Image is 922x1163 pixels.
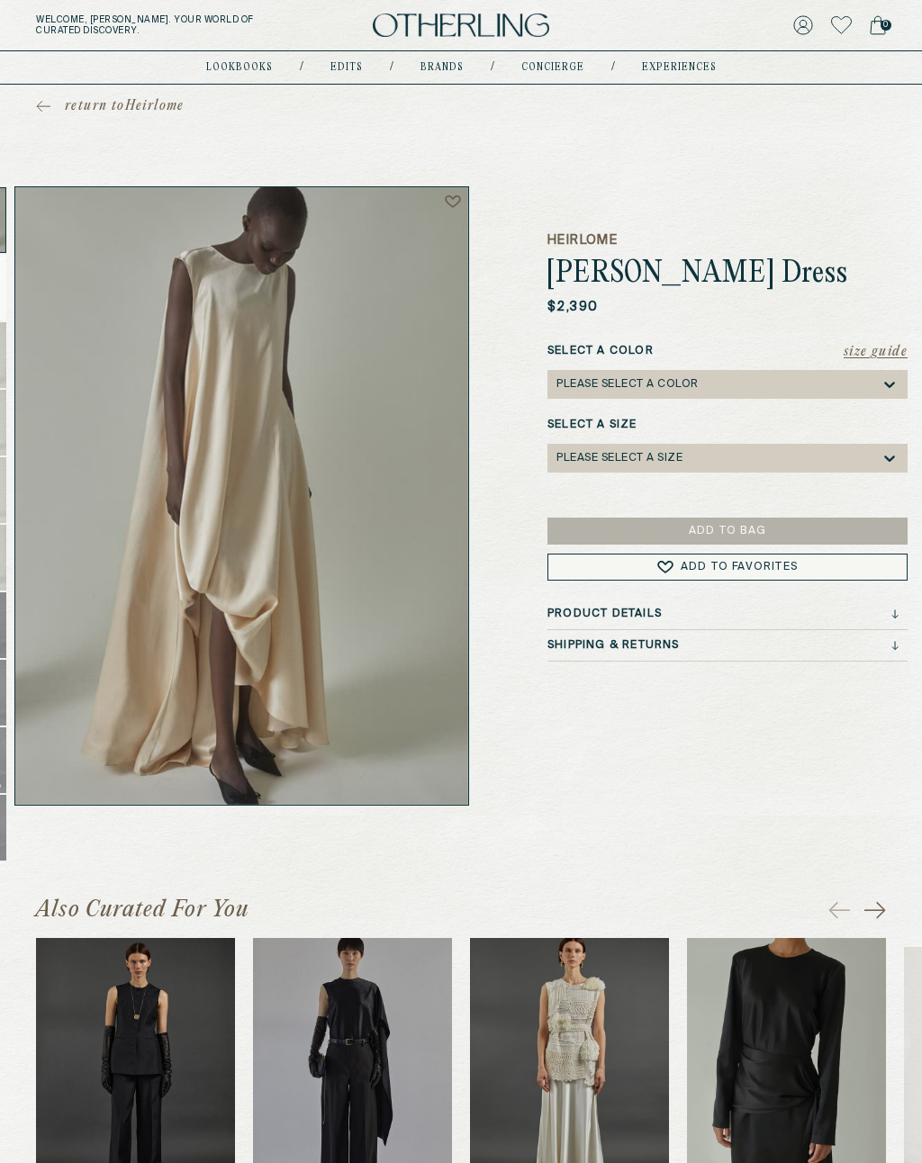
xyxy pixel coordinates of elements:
[870,13,886,38] a: 0
[547,343,908,359] label: Select a Color
[681,562,798,572] span: Add to Favorites
[15,187,468,805] img: Celeste Dress
[547,554,908,581] button: Add to Favorites
[521,63,584,72] a: concierge
[547,639,680,652] h3: Shipping & Returns
[390,60,393,75] div: /
[881,20,891,31] span: 0
[844,343,908,361] button: Size Guide
[547,298,598,316] p: $2,390
[65,97,185,115] span: return to Heirlome
[420,63,464,72] a: Brands
[330,63,363,72] a: Edits
[547,417,908,433] label: Select a Size
[36,896,249,924] h1: Also Curated For You
[300,60,303,75] div: /
[556,378,699,391] div: Please select a Color
[36,97,185,115] a: return toHeirlome
[547,608,662,620] h3: Product Details
[36,14,291,36] h5: Welcome, [PERSON_NAME] . Your world of curated discovery.
[491,60,494,75] div: /
[547,258,908,291] h1: [PERSON_NAME] Dress
[206,63,273,72] a: lookbooks
[547,518,908,545] button: Add to Bag
[642,63,717,72] a: experiences
[547,231,908,249] h5: Heirlome
[373,14,549,38] img: logo
[611,60,615,75] div: /
[556,452,682,464] div: Please select a Size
